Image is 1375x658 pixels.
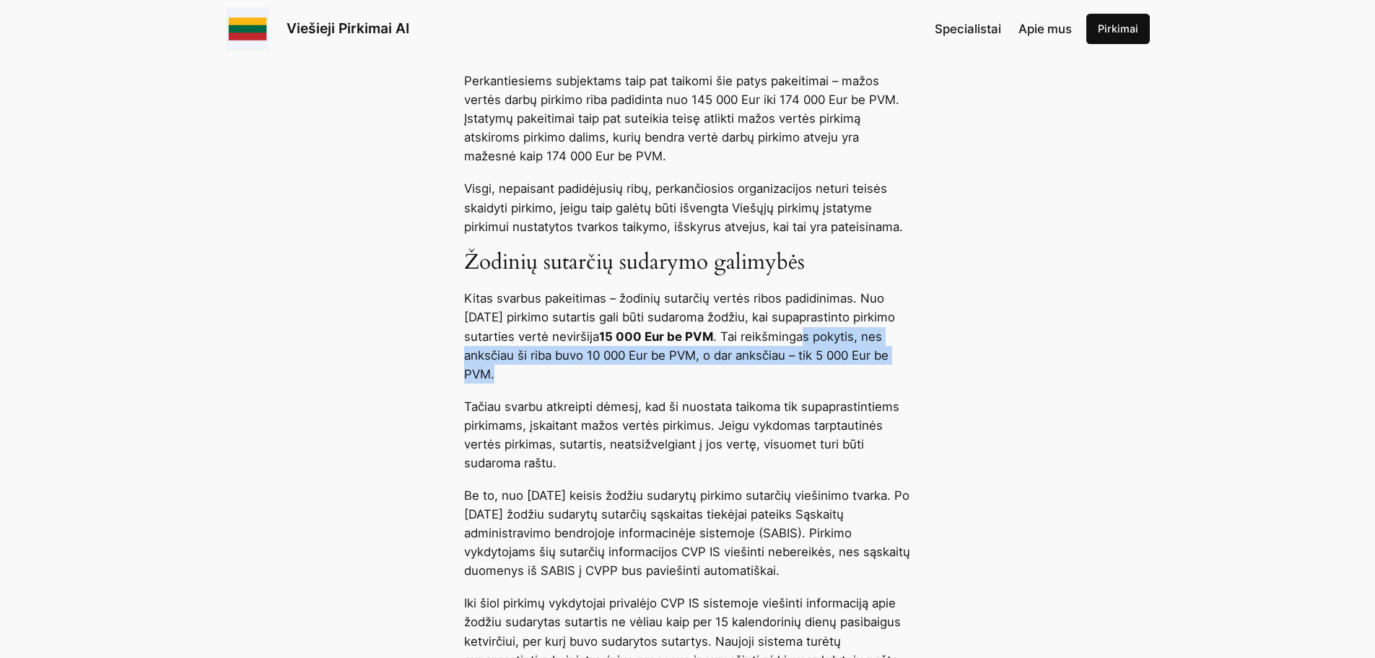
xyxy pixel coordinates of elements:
h3: Žodinių sutarčių sudarymo galimybės [464,250,912,276]
p: Perkantiesiems subjektams taip pat taikomi šie patys pakeitimai – mažos vertės darbų pirkimo riba... [464,72,912,165]
a: Apie mus [1018,20,1072,38]
a: Specialistai [935,20,1001,38]
strong: 15 000 Eur be PVM [599,329,713,344]
p: Kitas svarbus pakeitimas – žodinių sutarčių vertės ribos padidinimas. Nuo [DATE] pirkimo sutartis... [464,289,912,383]
span: Specialistai [935,22,1001,36]
p: Be to, nuo [DATE] keisis žodžiu sudarytų pirkimo sutarčių viešinimo tvarka. Po [DATE] žodžiu suda... [464,486,912,580]
img: Viešieji pirkimai logo [226,7,269,51]
span: Apie mus [1018,22,1072,36]
p: Tačiau svarbu atkreipti dėmesį, kad ši nuostata taikoma tik supaprastintiems pirkimams, įskaitant... [464,397,912,472]
nav: Navigation [935,20,1072,38]
p: Visgi, nepaisant padidėjusių ribų, perkančiosios organizacijos neturi teisės skaidyti pirkimo, je... [464,179,912,235]
a: Viešieji Pirkimai AI [287,20,409,37]
a: Pirkimai [1086,14,1150,44]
